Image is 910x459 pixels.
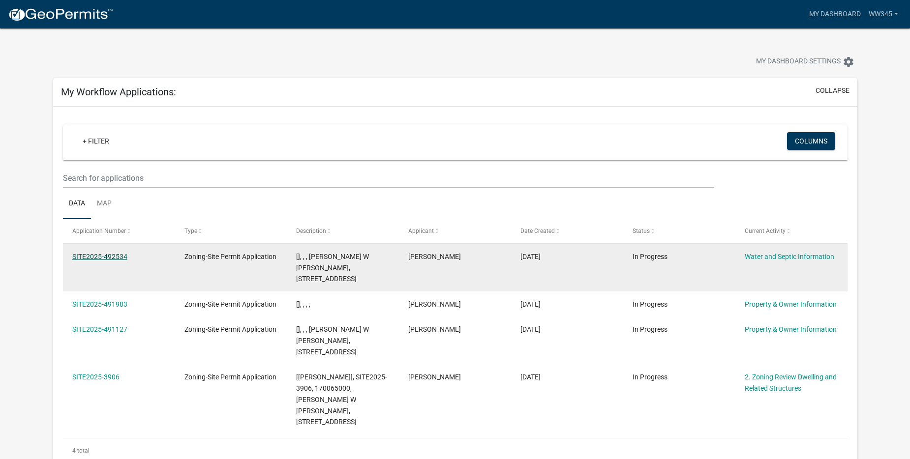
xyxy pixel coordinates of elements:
[72,300,127,308] a: SITE2025-491983
[633,228,650,234] span: Status
[865,5,902,24] a: WW345
[745,253,834,260] a: Water and Septic Information
[408,373,461,381] span: Warren W Wilson
[63,168,714,188] input: Search for applications
[735,219,848,243] datatable-header-cell: Current Activity
[843,56,854,68] i: settings
[184,300,276,308] span: Zoning-Site Permit Application
[520,228,555,234] span: Date Created
[745,300,837,308] a: Property & Owner Information
[296,300,310,308] span: [], , , ,
[756,56,841,68] span: My Dashboard Settings
[287,219,399,243] datatable-header-cell: Description
[745,228,786,234] span: Current Activity
[408,228,434,234] span: Applicant
[511,219,623,243] datatable-header-cell: Date Created
[296,228,326,234] span: Description
[623,219,735,243] datatable-header-cell: Status
[408,325,461,333] span: Warren W Wilson
[633,373,667,381] span: In Progress
[184,253,276,260] span: Zoning-Site Permit Application
[72,373,120,381] a: SITE2025-3906
[72,228,126,234] span: Application Number
[787,132,835,150] button: Columns
[520,373,541,381] span: 10/03/2025
[63,188,91,220] a: Data
[175,219,287,243] datatable-header-cell: Type
[633,253,667,260] span: In Progress
[72,253,127,260] a: SITE2025-492534
[184,373,276,381] span: Zoning-Site Permit Application
[408,300,461,308] span: Warren W Wilson
[520,325,541,333] span: 10/10/2025
[63,219,175,243] datatable-header-cell: Application Number
[520,253,541,260] span: 10/14/2025
[745,373,837,392] a: 2. Zoning Review Dwelling and Related Structures
[184,228,197,234] span: Type
[75,132,117,150] a: + Filter
[520,300,541,308] span: 10/13/2025
[748,52,862,71] button: My Dashboard Settingssettings
[408,253,461,260] span: Warren W Wilson
[184,325,276,333] span: Zoning-Site Permit Application
[296,253,369,283] span: [], , , WARREN W JR WILSON, 17297 CO HWY 6
[399,219,511,243] datatable-header-cell: Applicant
[61,86,176,98] h5: My Workflow Applications:
[72,325,127,333] a: SITE2025-491127
[745,325,837,333] a: Property & Owner Information
[805,5,865,24] a: My Dashboard
[296,373,387,426] span: [Tyler Lindsay], SITE2025-3906, 170065000, WARREN W JR WILSON, 17297 CO HWY 6
[296,325,369,356] span: [], , , WARREN W JR WILSON, 17297 CO HWY 6
[91,188,118,220] a: Map
[816,86,849,96] button: collapse
[633,325,667,333] span: In Progress
[633,300,667,308] span: In Progress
